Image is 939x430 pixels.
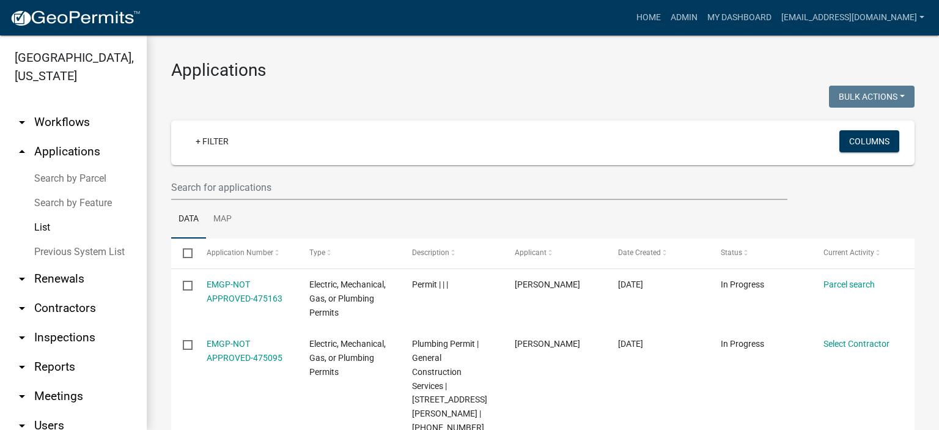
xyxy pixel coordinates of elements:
[839,130,899,152] button: Columns
[721,280,764,289] span: In Progress
[15,301,29,316] i: arrow_drop_down
[503,239,606,268] datatable-header-cell: Applicant
[15,360,29,374] i: arrow_drop_down
[15,330,29,345] i: arrow_drop_down
[823,280,875,289] a: Parcel search
[171,239,194,268] datatable-header-cell: Select
[206,200,239,239] a: Map
[309,280,386,317] span: Electric, Mechanical, Gas, or Plumbing Permits
[309,248,325,257] span: Type
[15,389,29,404] i: arrow_drop_down
[207,339,282,363] a: EMGP-NOT APPROVED-475095
[606,239,709,268] datatable-header-cell: Date Created
[171,200,206,239] a: Data
[171,175,787,200] input: Search for applications
[207,280,282,303] a: EMGP-NOT APPROVED-475163
[618,280,643,289] span: 09/08/2025
[15,115,29,130] i: arrow_drop_down
[666,6,702,29] a: Admin
[207,248,273,257] span: Application Number
[412,248,449,257] span: Description
[702,6,776,29] a: My Dashboard
[412,280,448,289] span: Permit | | |
[823,248,874,257] span: Current Activity
[829,86,915,108] button: Bulk Actions
[515,339,580,349] span: Robert Weichmann
[812,239,915,268] datatable-header-cell: Current Activity
[400,239,503,268] datatable-header-cell: Description
[194,239,297,268] datatable-header-cell: Application Number
[298,239,400,268] datatable-header-cell: Type
[618,248,661,257] span: Date Created
[186,130,238,152] a: + Filter
[515,280,580,289] span: Clint smith
[632,6,666,29] a: Home
[776,6,929,29] a: [EMAIL_ADDRESS][DOMAIN_NAME]
[171,60,915,81] h3: Applications
[15,272,29,286] i: arrow_drop_down
[515,248,547,257] span: Applicant
[15,144,29,159] i: arrow_drop_up
[823,339,889,349] a: Select Contractor
[709,239,812,268] datatable-header-cell: Status
[721,248,742,257] span: Status
[618,339,643,349] span: 09/08/2025
[721,339,764,349] span: In Progress
[309,339,386,377] span: Electric, Mechanical, Gas, or Plumbing Permits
